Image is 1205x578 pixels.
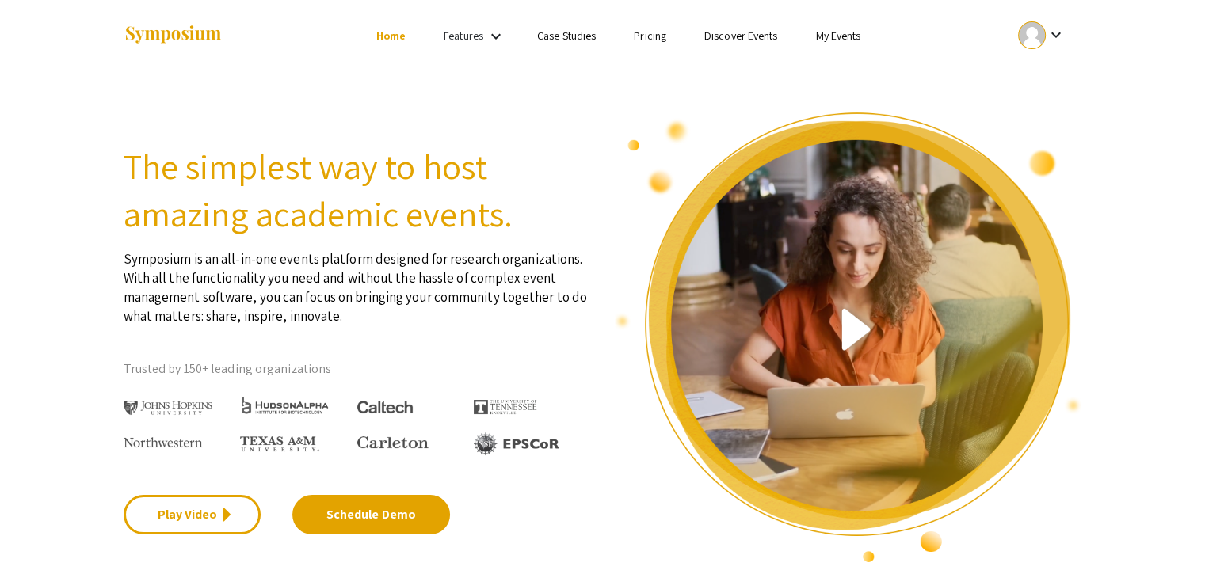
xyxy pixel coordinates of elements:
img: Caltech [357,401,413,414]
p: Symposium is an all-in-one events platform designed for research organizations. With all the func... [124,238,591,325]
a: My Events [815,29,860,43]
img: Carleton [357,436,429,449]
img: The University of Tennessee [474,400,537,414]
img: HudsonAlpha [240,396,330,414]
iframe: Chat [12,507,67,566]
img: Northwestern [124,437,203,447]
a: Schedule Demo [292,495,450,534]
img: Johns Hopkins University [124,401,213,416]
a: Home [376,29,406,43]
h2: The simplest way to host amazing academic events. [124,143,591,238]
img: video overview of Symposium [615,111,1082,564]
a: Case Studies [537,29,596,43]
mat-icon: Expand account dropdown [1046,25,1065,44]
a: Play Video [124,495,261,534]
a: Pricing [634,29,666,43]
a: Discover Events [704,29,778,43]
button: Expand account dropdown [1001,17,1081,53]
img: Texas A&M University [240,436,319,452]
mat-icon: Expand Features list [486,27,505,46]
img: EPSCOR [474,432,561,455]
a: Features [444,29,483,43]
img: Symposium by ForagerOne [124,25,223,46]
p: Trusted by 150+ leading organizations [124,357,591,381]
